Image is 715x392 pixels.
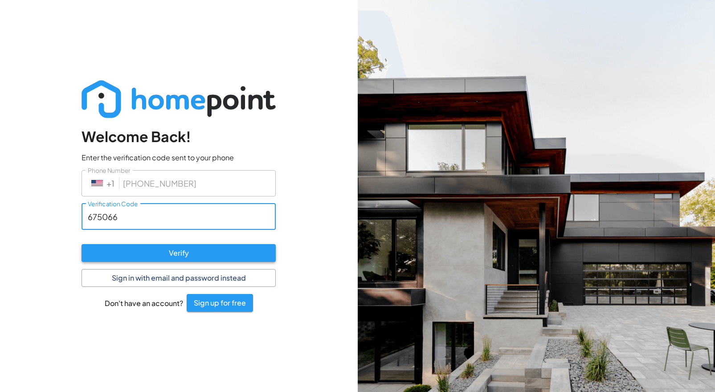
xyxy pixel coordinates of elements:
h6: Don't have an account? [105,298,183,309]
h4: Welcome Back! [82,128,276,146]
label: Verification Code [88,200,138,208]
button: Sign up for free [187,294,253,312]
p: Enter the verification code sent to your phone [82,153,276,163]
label: Phone Number [88,166,130,175]
button: Sign in with email and password instead [82,269,276,287]
input: Enter the 6-digit code [82,204,276,230]
img: Logo [82,80,276,118]
button: Verify [82,244,276,262]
